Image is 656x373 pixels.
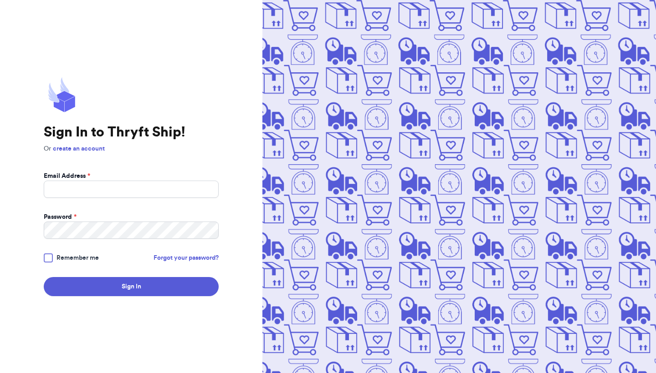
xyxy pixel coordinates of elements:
[56,253,99,262] span: Remember me
[154,253,219,262] a: Forgot your password?
[44,212,77,222] label: Password
[53,146,105,152] a: create an account
[44,144,219,153] p: Or
[44,171,90,181] label: Email Address
[44,124,219,141] h1: Sign In to Thryft Ship!
[44,277,219,296] button: Sign In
